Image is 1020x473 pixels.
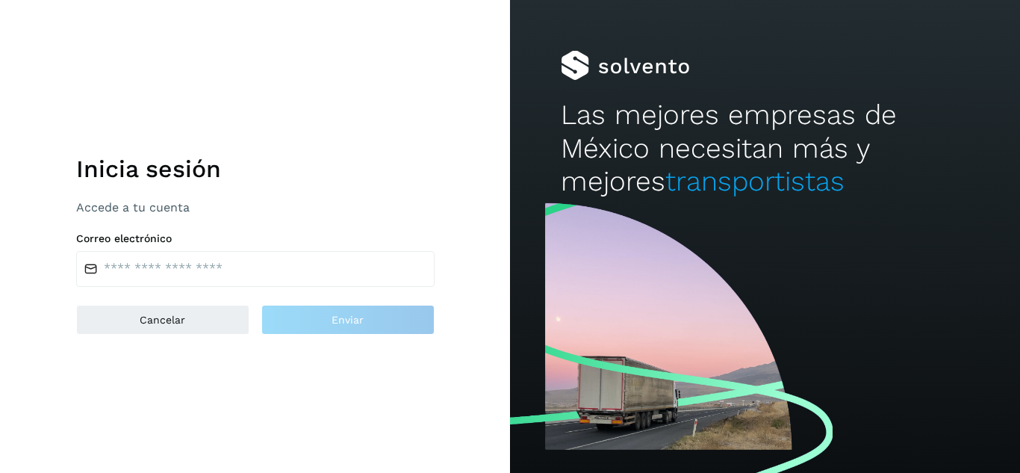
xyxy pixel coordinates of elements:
h1: Inicia sesión [76,155,435,183]
button: Cancelar [76,305,249,335]
label: Correo electrónico [76,232,435,245]
p: Accede a tu cuenta [76,200,435,214]
button: Enviar [261,305,435,335]
span: Enviar [332,315,364,325]
span: transportistas [665,165,845,197]
span: Cancelar [140,315,185,325]
h2: Las mejores empresas de México necesitan más y mejores [561,99,968,198]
